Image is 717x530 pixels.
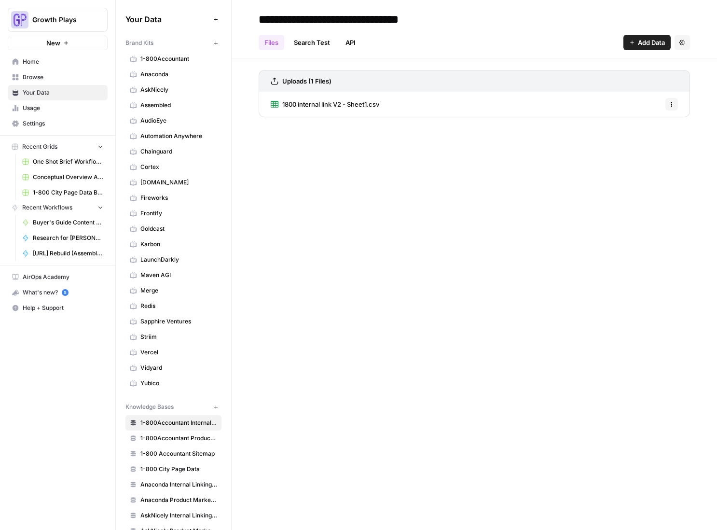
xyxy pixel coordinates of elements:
[23,73,103,82] span: Browse
[62,289,69,296] a: 5
[18,246,108,261] a: [URL] Rebuild (Assembled)
[125,237,221,252] a: Karbon
[140,271,217,279] span: Maven AGI
[125,345,221,360] a: Vercel
[33,218,103,227] span: Buyer's Guide Content Workflow
[140,116,217,125] span: AudioEye
[140,55,217,63] span: 1-800Accountant
[8,285,108,300] button: What's new? 5
[11,11,28,28] img: Growth Plays Logo
[8,85,108,100] a: Your Data
[140,255,217,264] span: LaunchDarkly
[125,360,221,376] a: Vidyard
[140,209,217,218] span: Frontify
[125,314,221,329] a: Sapphire Ventures
[18,230,108,246] a: Research for [PERSON_NAME]'s Guides
[46,38,60,48] span: New
[8,200,108,215] button: Recent Workflows
[140,240,217,249] span: Karbon
[140,132,217,140] span: Automation Anywhere
[340,35,361,50] a: API
[259,35,284,50] a: Files
[125,298,221,314] a: Redis
[125,14,210,25] span: Your Data
[22,142,57,151] span: Recent Grids
[271,92,379,117] a: 1800 internal link V2 - Sheet1.csv
[125,283,221,298] a: Merge
[23,304,103,312] span: Help + Support
[23,88,103,97] span: Your Data
[125,492,221,508] a: Anaconda Product Marketing Wiki
[125,461,221,477] a: 1-800 City Page Data
[8,54,108,70] a: Home
[23,104,103,112] span: Usage
[125,508,221,523] a: AskNicely Internal Linking KB
[125,403,174,411] span: Knowledge Bases
[140,480,217,489] span: Anaconda Internal Linking KB
[140,465,217,474] span: 1-800 City Page Data
[8,116,108,131] a: Settings
[140,224,217,233] span: Goldcast
[18,185,108,200] a: 1-800 City Page Data Batch 5
[22,203,72,212] span: Recent Workflows
[125,267,221,283] a: Maven AGI
[140,70,217,79] span: Anaconda
[33,157,103,166] span: One Shot Brief Workflow Grid
[125,175,221,190] a: [DOMAIN_NAME]
[140,363,217,372] span: Vidyard
[8,100,108,116] a: Usage
[18,154,108,169] a: One Shot Brief Workflow Grid
[125,39,153,47] span: Brand Kits
[140,348,217,357] span: Vercel
[140,286,217,295] span: Merge
[33,249,103,258] span: [URL] Rebuild (Assembled)
[18,215,108,230] a: Buyer's Guide Content Workflow
[140,85,217,94] span: AskNicely
[125,431,221,446] a: 1-800Accountant Product Marketing
[33,234,103,242] span: Research for [PERSON_NAME]'s Guides
[140,302,217,310] span: Redis
[32,15,91,25] span: Growth Plays
[33,173,103,181] span: Conceptual Overview Article Grid
[140,418,217,427] span: 1-800Accountant Internal Linking
[8,285,107,300] div: What's new?
[140,317,217,326] span: Sapphire Ventures
[125,252,221,267] a: LaunchDarkly
[282,99,379,109] span: 1800 internal link V2 - Sheet1.csv
[125,144,221,159] a: Chainguard
[140,434,217,443] span: 1-800Accountant Product Marketing
[125,329,221,345] a: Striim
[125,477,221,492] a: Anaconda Internal Linking KB
[23,57,103,66] span: Home
[125,128,221,144] a: Automation Anywhere
[140,163,217,171] span: Cortex
[288,35,336,50] a: Search Test
[125,113,221,128] a: AudioEye
[23,273,103,281] span: AirOps Academy
[638,38,665,47] span: Add Data
[140,101,217,110] span: Assembled
[140,178,217,187] span: [DOMAIN_NAME]
[140,496,217,504] span: Anaconda Product Marketing Wiki
[623,35,671,50] button: Add Data
[125,98,221,113] a: Assembled
[125,446,221,461] a: 1-800 Accountant Sitemap
[33,188,103,197] span: 1-800 City Page Data Batch 5
[140,147,217,156] span: Chainguard
[125,51,221,67] a: 1-800Accountant
[140,379,217,388] span: Yubico
[18,169,108,185] a: Conceptual Overview Article Grid
[8,8,108,32] button: Workspace: Growth Plays
[64,290,66,295] text: 5
[125,159,221,175] a: Cortex
[125,221,221,237] a: Goldcast
[23,119,103,128] span: Settings
[140,449,217,458] span: 1-800 Accountant Sitemap
[8,36,108,50] button: New
[140,333,217,341] span: Striim
[140,511,217,520] span: AskNicely Internal Linking KB
[125,415,221,431] a: 1-800Accountant Internal Linking
[125,376,221,391] a: Yubico
[125,82,221,98] a: AskNicely
[8,269,108,285] a: AirOps Academy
